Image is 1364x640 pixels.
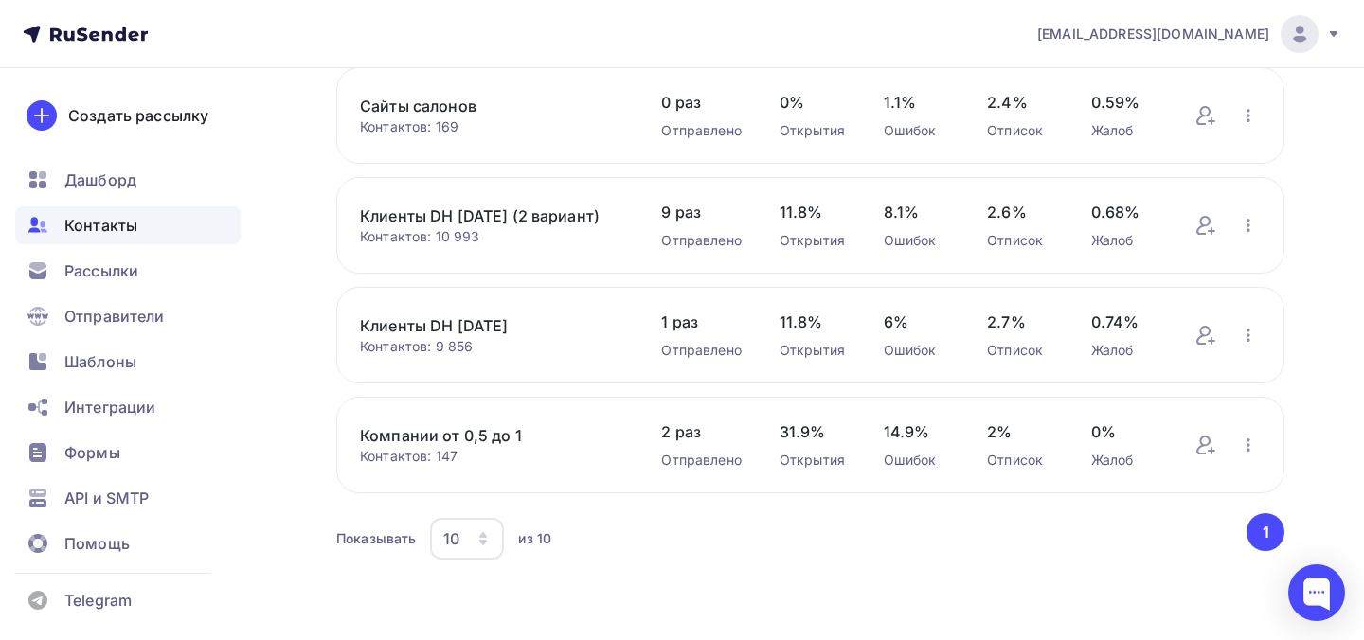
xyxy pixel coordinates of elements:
[429,517,505,560] button: 10
[661,91,741,114] span: 0 раз
[68,104,208,127] div: Создать рассылку
[64,214,137,237] span: Контакты
[1244,513,1285,551] ul: Pagination
[987,231,1053,250] div: Отписок
[987,341,1053,360] div: Отписок
[780,341,846,360] div: Открытия
[15,434,241,471] a: Формы
[884,231,950,250] div: Ошибок
[661,201,741,223] span: 9 раз
[884,311,950,333] span: 6%
[64,589,132,612] span: Telegram
[987,91,1053,114] span: 2.4%
[884,121,950,140] div: Ошибок
[884,420,950,443] span: 14.9%
[15,206,241,244] a: Контакты
[780,451,846,470] div: Открытия
[336,529,416,548] div: Показывать
[64,532,130,555] span: Помощь
[1091,91,1158,114] span: 0.59%
[15,252,241,290] a: Рассылки
[884,341,950,360] div: Ошибок
[987,121,1053,140] div: Отписок
[443,527,459,550] div: 10
[15,161,241,199] a: Дашборд
[360,314,623,337] a: Клиенты DH [DATE]
[1037,25,1269,44] span: [EMAIL_ADDRESS][DOMAIN_NAME]
[360,95,623,117] a: Сайты салонов
[64,441,120,464] span: Формы
[884,451,950,470] div: Ошибок
[64,487,149,509] span: API и SMTP
[1247,513,1284,551] button: Go to page 1
[780,91,846,114] span: 0%
[661,231,741,250] div: Отправлено
[360,227,623,246] div: Контактов: 10 993
[518,529,551,548] div: из 10
[780,201,846,223] span: 11.8%
[15,297,241,335] a: Отправители
[884,91,950,114] span: 1.1%
[64,169,136,191] span: Дашборд
[1037,15,1341,53] a: [EMAIL_ADDRESS][DOMAIN_NAME]
[1091,341,1158,360] div: Жалоб
[360,447,623,466] div: Контактов: 147
[64,305,165,328] span: Отправители
[780,231,846,250] div: Открытия
[661,121,741,140] div: Отправлено
[780,311,846,333] span: 11.8%
[661,420,741,443] span: 2 раз
[1091,231,1158,250] div: Жалоб
[360,204,623,227] a: Клиенты DH [DATE] (2 вариант)
[64,259,138,282] span: Рассылки
[1091,311,1158,333] span: 0.74%
[360,337,623,356] div: Контактов: 9 856
[360,117,623,136] div: Контактов: 169
[15,343,241,381] a: Шаблоны
[884,201,950,223] span: 8.1%
[1091,420,1158,443] span: 0%
[987,201,1053,223] span: 2.6%
[64,350,136,373] span: Шаблоны
[1091,451,1158,470] div: Жалоб
[661,311,741,333] span: 1 раз
[987,420,1053,443] span: 2%
[360,424,623,447] a: Компании от 0,5 до 1
[64,396,155,418] span: Интеграции
[780,420,846,443] span: 31.9%
[987,311,1053,333] span: 2.7%
[987,451,1053,470] div: Отписок
[780,121,846,140] div: Открытия
[661,341,741,360] div: Отправлено
[1091,201,1158,223] span: 0.68%
[661,451,741,470] div: Отправлено
[1091,121,1158,140] div: Жалоб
